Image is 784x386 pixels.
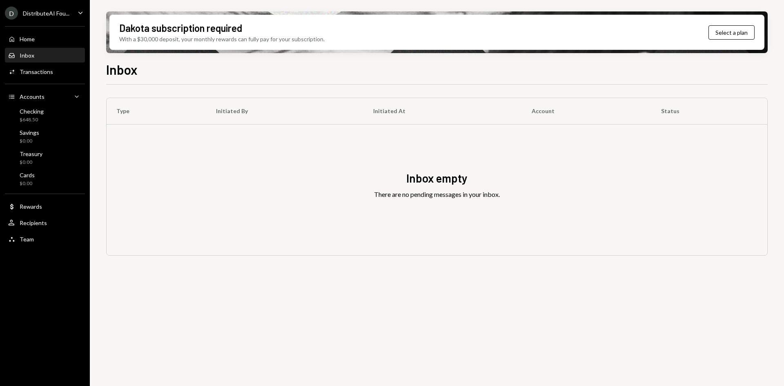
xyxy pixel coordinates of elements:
[107,98,206,124] th: Type
[20,150,42,157] div: Treasury
[5,199,85,214] a: Rewards
[119,21,242,35] div: Dakota subscription required
[20,138,39,145] div: $0.00
[374,190,500,199] div: There are no pending messages in your inbox.
[20,203,42,210] div: Rewards
[23,10,69,17] div: DistributeAI Fou...
[5,7,18,20] div: D
[106,61,138,78] h1: Inbox
[20,219,47,226] div: Recipients
[20,36,35,42] div: Home
[5,31,85,46] a: Home
[5,148,85,167] a: Treasury$0.00
[20,159,42,166] div: $0.00
[20,68,53,75] div: Transactions
[20,180,35,187] div: $0.00
[206,98,363,124] th: Initiated By
[5,89,85,104] a: Accounts
[20,172,35,178] div: Cards
[406,170,468,186] div: Inbox empty
[5,64,85,79] a: Transactions
[708,25,755,40] button: Select a plan
[20,116,44,123] div: $648.50
[363,98,522,124] th: Initiated At
[651,98,767,124] th: Status
[20,108,44,115] div: Checking
[20,129,39,136] div: Savings
[5,215,85,230] a: Recipients
[5,48,85,62] a: Inbox
[5,232,85,246] a: Team
[20,236,34,243] div: Team
[522,98,651,124] th: Account
[5,127,85,146] a: Savings$0.00
[119,35,325,43] div: With a $30,000 deposit, your monthly rewards can fully pay for your subscription.
[5,105,85,125] a: Checking$648.50
[20,93,45,100] div: Accounts
[5,169,85,189] a: Cards$0.00
[20,52,34,59] div: Inbox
